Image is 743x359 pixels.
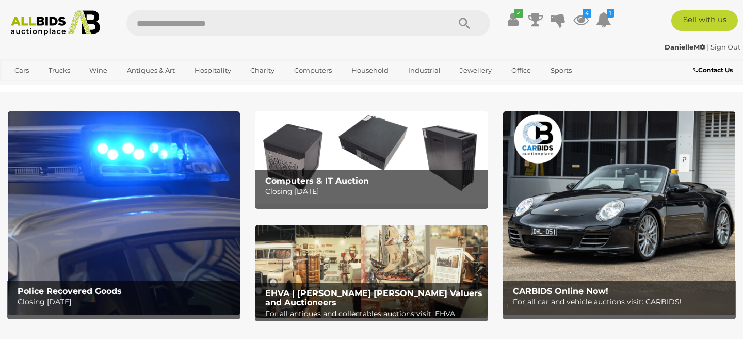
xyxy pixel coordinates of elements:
a: CARBIDS Online Now! CARBIDS Online Now! For all car and vehicle auctions visit: CARBIDS! [503,111,735,315]
img: Police Recovered Goods [8,111,240,315]
p: Closing [DATE] [18,296,235,308]
a: Jewellery [453,62,498,79]
b: Police Recovered Goods [18,286,122,296]
a: Police Recovered Goods Police Recovered Goods Closing [DATE] [8,111,240,315]
a: Office [505,62,538,79]
b: CARBIDS Online Now! [513,286,608,296]
a: Household [345,62,395,79]
a: Sell with us [671,10,738,31]
a: Wine [83,62,114,79]
a: EHVA | Evans Hastings Valuers and Auctioneers EHVA | [PERSON_NAME] [PERSON_NAME] Valuers and Auct... [255,225,488,318]
a: [GEOGRAPHIC_DATA] [8,79,94,96]
button: Search [439,10,490,36]
a: Sports [544,62,578,79]
a: Cars [8,62,36,79]
p: For all antiques and collectables auctions visit: EHVA [265,307,482,320]
b: EHVA | [PERSON_NAME] [PERSON_NAME] Valuers and Auctioneers [265,288,482,307]
a: 4 [573,10,589,29]
a: Sign Out [710,43,740,51]
a: 1 [596,10,611,29]
i: 1 [607,9,614,18]
a: Charity [244,62,281,79]
b: Computers & IT Auction [265,176,369,186]
a: Computers [287,62,338,79]
a: Contact Us [693,64,735,76]
a: Computers & IT Auction Computers & IT Auction Closing [DATE] [255,111,488,204]
img: EHVA | Evans Hastings Valuers and Auctioneers [255,225,488,318]
img: Computers & IT Auction [255,111,488,204]
p: For all car and vehicle auctions visit: CARBIDS! [513,296,730,308]
i: ✔ [514,9,523,18]
img: Allbids.com.au [6,10,106,36]
p: Closing [DATE] [265,185,482,198]
a: Antiques & Art [120,62,182,79]
span: | [707,43,709,51]
b: Contact Us [693,66,733,74]
strong: DanielleM [665,43,705,51]
a: Hospitality [188,62,238,79]
a: DanielleM [665,43,707,51]
a: ✔ [505,10,521,29]
a: Trucks [42,62,77,79]
i: 4 [583,9,591,18]
a: Industrial [401,62,447,79]
img: CARBIDS Online Now! [503,111,735,315]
